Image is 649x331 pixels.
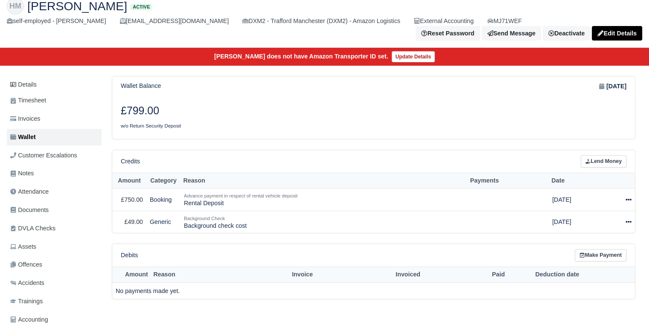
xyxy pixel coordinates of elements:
[10,168,34,178] span: Notes
[7,220,102,237] a: DVLA Checks
[533,267,618,283] th: Deduction date
[549,173,604,189] th: Date
[10,187,49,197] span: Attendance
[7,110,102,127] a: Invoices
[131,4,152,10] span: Active
[352,267,464,283] th: Invoiced
[10,315,48,325] span: Accounting
[10,151,77,160] span: Customer Escalations
[10,224,55,233] span: DVLA Checks
[392,51,435,62] a: Update Details
[606,81,626,91] strong: [DATE]
[10,242,36,252] span: Assets
[10,96,46,105] span: Timesheet
[592,26,642,41] a: Edit Details
[112,282,618,299] td: No payments made yet.
[7,183,102,200] a: Attendance
[112,267,151,283] th: Amount
[416,26,480,41] button: Reset Password
[543,26,590,41] a: Deactivate
[467,173,549,189] th: Payments
[253,267,352,283] th: Invoice
[10,296,43,306] span: Trainings
[180,211,467,233] td: Background check cost
[10,260,42,270] span: Offences
[7,92,102,109] a: Timesheet
[581,155,626,168] a: Lend Money
[7,129,102,145] a: Wallet
[414,16,474,26] div: External Accounting
[146,173,180,189] th: Category
[184,193,297,198] small: Advance payment in respect of rental vehicle deposit
[112,211,146,233] td: £49.00
[549,211,604,233] td: [DATE]
[549,189,604,211] td: [DATE]
[10,114,40,124] span: Invoices
[121,82,161,90] h6: Wallet Balance
[464,267,533,283] th: Paid
[184,216,225,221] small: Background Check
[242,16,400,26] div: DXM2 - Trafford Manchester (DXM2) - Amazon Logistics
[487,16,522,26] a: MJ71WEF
[7,256,102,273] a: Offences
[575,249,626,261] a: Make Payment
[10,278,44,288] span: Accidents
[7,77,102,93] a: Details
[121,252,138,259] h6: Debits
[121,123,181,128] small: w/o Return Security Deposit
[482,26,541,41] a: Send Message
[7,275,102,291] a: Accidents
[146,189,180,211] td: Booking
[180,173,467,189] th: Reason
[146,211,180,233] td: Generic
[112,189,146,211] td: £750.00
[7,147,102,164] a: Customer Escalations
[7,202,102,218] a: Documents
[10,132,36,142] span: Wallet
[7,165,102,182] a: Notes
[7,311,102,328] a: Accounting
[606,290,649,331] iframe: Chat Widget
[121,158,140,165] h6: Credits
[10,205,49,215] span: Documents
[7,293,102,310] a: Trainings
[7,238,102,255] a: Assets
[180,189,467,211] td: Rental Deposit
[151,267,253,283] th: Reason
[120,16,229,26] div: [EMAIL_ADDRESS][DOMAIN_NAME]
[7,16,106,26] div: self-employed - [PERSON_NAME]
[121,105,367,117] h3: £799.00
[112,173,146,189] th: Amount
